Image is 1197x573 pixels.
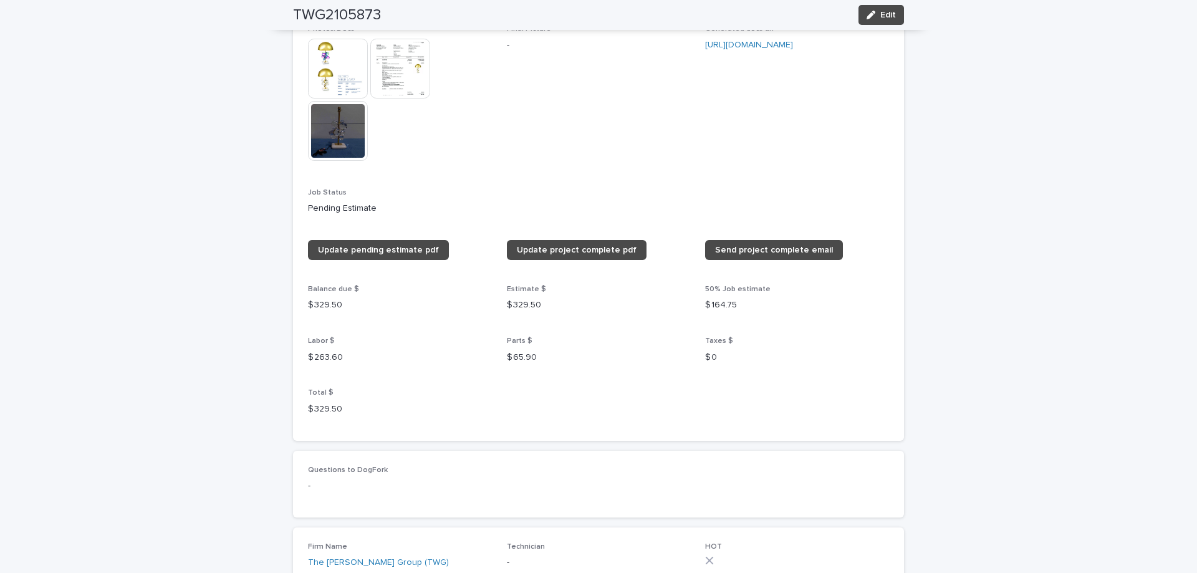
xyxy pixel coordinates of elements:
a: Send project complete email [705,240,843,260]
p: $ 329.50 [507,299,691,312]
a: Update project complete pdf [507,240,647,260]
span: Job Status [308,189,347,196]
span: Taxes $ [705,337,733,345]
p: $ 329.50 [308,299,492,312]
span: Total $ [308,389,334,397]
p: $ 329.50 [308,403,492,416]
p: $ 263.60 [308,351,492,364]
span: Estimate $ [507,286,546,293]
span: Parts $ [507,337,532,345]
span: Send project complete email [715,246,833,254]
span: Labor $ [308,337,335,345]
span: 50% Job estimate [705,286,771,293]
span: Technician [507,543,545,551]
p: $ 65.90 [507,351,691,364]
span: HOT [705,543,722,551]
span: Firm Name [308,543,347,551]
span: Update project complete pdf [517,246,637,254]
h2: TWG2105873 [293,6,381,24]
span: Balance due $ [308,286,359,293]
span: Update pending estimate pdf [318,246,439,254]
a: The [PERSON_NAME] Group (TWG) [308,556,449,569]
a: Update pending estimate pdf [308,240,449,260]
p: - [507,39,691,52]
p: $ 0 [705,351,889,364]
p: Pending Estimate [308,202,889,215]
p: - [507,556,691,569]
a: [URL][DOMAIN_NAME] [705,41,793,49]
button: Edit [858,5,904,25]
p: $ 164.75 [705,299,889,312]
span: Edit [880,11,896,19]
span: Questions to DogFork [308,466,388,474]
p: - [308,479,889,493]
